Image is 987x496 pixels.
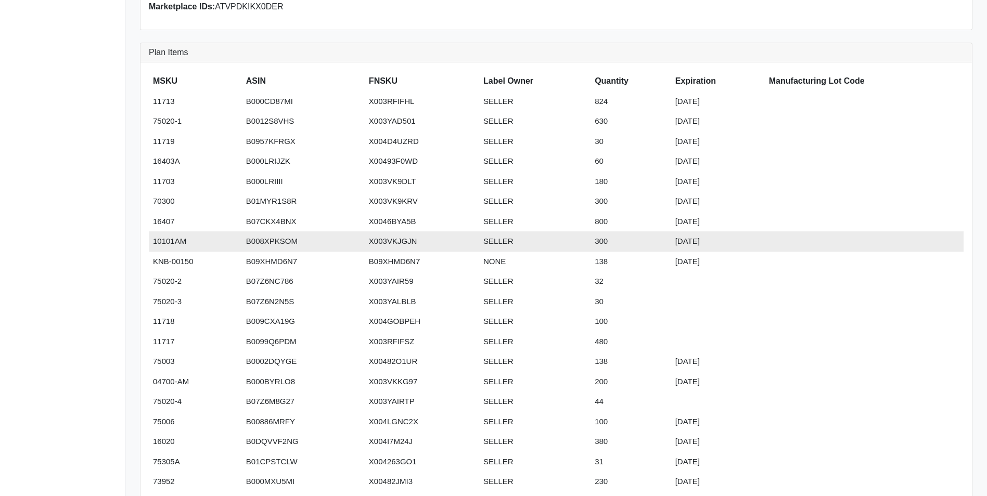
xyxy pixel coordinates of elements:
td: 44 [591,391,671,412]
td: 32 [591,271,671,292]
td: SELLER [479,172,591,192]
td: 75020-2 [149,271,242,292]
td: [DATE] [671,412,765,432]
td: B07Z6M8G27 [242,391,365,412]
td: X003VKKG97 [365,372,479,392]
td: B0957KFRGX [242,132,365,152]
td: B07CKX4BNX [242,212,365,232]
th: MSKU [149,71,242,92]
td: SELLER [479,351,591,372]
th: Expiration [671,71,765,92]
td: B07Z6N2N5S [242,292,365,312]
td: [DATE] [671,472,765,492]
td: 75006 [149,412,242,432]
td: B01MYR1S8R [242,191,365,212]
td: X00482O1UR [365,351,479,372]
td: SELLER [479,111,591,132]
td: X004GOBPEH [365,311,479,332]
td: 100 [591,311,671,332]
strong: Marketplace IDs: [149,2,215,11]
td: B00886MRFY [242,412,365,432]
td: X003YAIR59 [365,271,479,292]
td: 16403A [149,151,242,172]
td: B000BYRLO8 [242,372,365,392]
td: SELLER [479,311,591,332]
td: 300 [591,191,671,212]
td: SELLER [479,151,591,172]
td: SELLER [479,212,591,232]
th: Label Owner [479,71,591,92]
th: FNSKU [365,71,479,92]
td: [DATE] [671,452,765,472]
td: X003YAIRTP [365,391,479,412]
td: X004D4UZRD [365,132,479,152]
td: X0046BYA5B [365,212,479,232]
td: 75020-4 [149,391,242,412]
td: 16407 [149,212,242,232]
th: Quantity [591,71,671,92]
td: [DATE] [671,231,765,252]
td: SELLER [479,231,591,252]
td: SELLER [479,412,591,432]
td: SELLER [479,271,591,292]
td: 138 [591,351,671,372]
td: SELLER [479,372,591,392]
td: B0DQVVF2NG [242,432,365,452]
td: [DATE] [671,132,765,152]
td: SELLER [479,132,591,152]
td: [DATE] [671,111,765,132]
td: [DATE] [671,151,765,172]
td: 75003 [149,351,242,372]
td: 300 [591,231,671,252]
td: 75305A [149,452,242,472]
td: [DATE] [671,372,765,392]
td: X004263GO1 [365,452,479,472]
td: X003YALBLB [365,292,479,312]
td: X004LGNC2X [365,412,479,432]
td: B0012S8VHS [242,111,365,132]
td: X003RFIFSZ [365,332,479,352]
td: 04700-AM [149,372,242,392]
td: 630 [591,111,671,132]
td: B008XPKSOM [242,231,365,252]
td: SELLER [479,191,591,212]
td: 800 [591,212,671,232]
td: B01CPSTCLW [242,452,365,472]
td: X003VK9DLT [365,172,479,192]
td: B000MXU5MI [242,472,365,492]
td: NONE [479,252,591,272]
td: 11719 [149,132,242,152]
td: [DATE] [671,351,765,372]
td: X003RFIFHL [365,92,479,112]
td: X003VKJGJN [365,231,479,252]
td: B09XHMD6N7 [365,252,479,272]
td: SELLER [479,432,591,452]
td: 11703 [149,172,242,192]
td: 75020-3 [149,292,242,312]
td: 100 [591,412,671,432]
td: 180 [591,172,671,192]
td: 138 [591,252,671,272]
td: 31 [591,452,671,472]
td: 230 [591,472,671,492]
td: B0002DQYGE [242,351,365,372]
td: B07Z6NC786 [242,271,365,292]
td: B000CD87MI [242,92,365,112]
td: B0099Q6PDM [242,332,365,352]
td: B009CXA19G [242,311,365,332]
td: [DATE] [671,252,765,272]
td: SELLER [479,292,591,312]
td: 73952 [149,472,242,492]
td: [DATE] [671,191,765,212]
td: 10101AM [149,231,242,252]
td: X004I7M24J [365,432,479,452]
th: Manufacturing Lot Code [765,71,964,92]
td: [DATE] [671,432,765,452]
td: 30 [591,132,671,152]
td: 11718 [149,311,242,332]
td: [DATE] [671,92,765,112]
td: 11713 [149,92,242,112]
td: X003VK9KRV [365,191,479,212]
td: SELLER [479,92,591,112]
td: 60 [591,151,671,172]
